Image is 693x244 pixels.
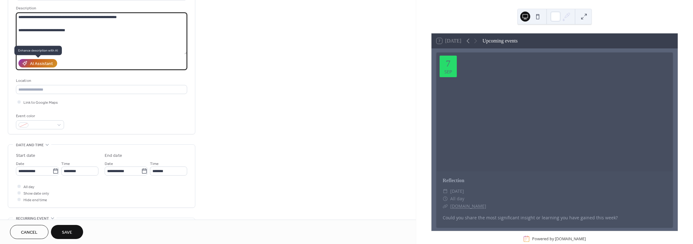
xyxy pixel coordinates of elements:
[23,197,47,203] span: Hide end time
[443,202,448,210] div: ​
[16,215,49,222] span: Recurring event
[532,236,586,242] div: Powered by
[105,152,122,159] div: End date
[16,152,35,159] div: Start date
[23,99,58,106] span: Link to Google Maps
[14,46,62,55] span: Enhance description with AI
[436,214,673,221] div: Could you share the most significant insight or learning you have gained this week?
[450,203,486,209] a: [DOMAIN_NAME]
[16,5,186,12] div: Description
[16,77,186,84] div: Location
[62,229,72,236] span: Save
[18,59,57,67] button: AI Assistant
[51,225,83,239] button: Save
[23,184,34,190] span: All day
[21,229,37,236] span: Cancel
[16,113,63,119] div: Event color
[444,69,452,74] div: Sep
[555,236,586,242] a: [DOMAIN_NAME]
[23,190,49,197] span: Show date only
[105,161,113,167] span: Date
[482,37,517,45] div: Upcoming events
[450,195,464,202] span: All day
[16,142,44,148] span: Date and time
[150,161,159,167] span: Time
[443,187,448,195] div: ​
[443,195,448,202] div: ​
[443,178,464,183] a: Reflection
[450,187,464,195] span: [DATE]
[61,161,70,167] span: Time
[10,225,48,239] button: Cancel
[16,161,24,167] span: Date
[30,61,53,67] div: AI Assistant
[446,59,451,68] div: 7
